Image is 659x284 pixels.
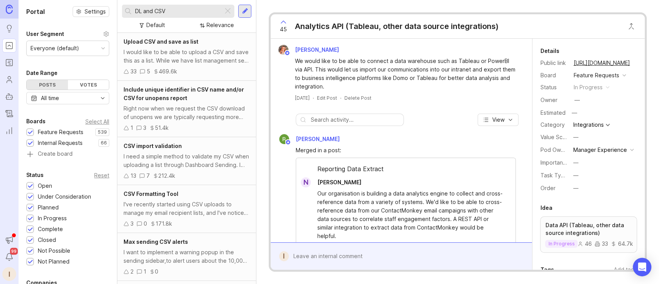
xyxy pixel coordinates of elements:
[540,96,567,104] div: Owner
[540,216,637,253] a: Data API (Tableau, other data source integrations)in progress463364.7k
[279,251,289,261] div: I
[296,146,516,155] div: Merged in a post:
[2,250,16,264] button: Notifications
[295,46,339,53] span: [PERSON_NAME]
[98,129,107,135] p: 539
[573,133,578,141] div: —
[2,90,16,104] a: Autopilot
[38,182,52,190] div: Open
[540,83,567,92] div: Status
[26,151,109,158] a: Create board
[573,71,619,80] div: Feature Requests
[38,192,91,201] div: Under Consideration
[155,267,158,276] div: 0
[117,81,256,137] a: Include unique identifier in CSV name and/or CSV for unopens reportRight now when we request the ...
[146,21,165,29] div: Default
[27,80,68,90] div: Posts
[285,139,291,145] img: member badge
[38,236,56,244] div: Closed
[611,241,633,247] div: 64.7k
[117,233,256,281] a: Max sending CSV alertsI want to implement a warning popup in the sending sidebar,to alert users a...
[295,95,310,101] a: [DATE]
[540,59,567,67] div: Public link
[2,124,16,138] a: Reporting
[571,58,632,68] a: [URL][DOMAIN_NAME]
[540,185,555,191] label: Order
[124,104,250,121] div: Right now when we request the CSV download of unopens we are typically requesting more than one c...
[101,140,107,146] p: 66
[573,158,578,167] div: —
[117,137,256,185] a: CSV import validationI need a simple method to validate my CSV when uploading a list through Dash...
[540,203,552,213] div: Idea
[2,22,16,36] a: Ideas
[540,110,565,116] div: Estimated
[147,67,150,76] div: 5
[295,21,499,32] div: Analytics API (Tableau, other data source integrations)
[276,45,291,55] img: Bronwen W
[2,56,16,70] a: Roadmaps
[614,265,637,274] div: Add tags
[38,225,63,233] div: Complete
[274,45,345,55] a: Bronwen W[PERSON_NAME]
[317,95,337,101] div: Edit Post
[2,267,16,281] button: I
[540,172,568,179] label: Task Type
[158,172,175,180] div: 212.4k
[207,21,234,29] div: Relevance
[68,80,109,90] div: Votes
[6,5,13,14] img: Canny Home
[144,219,147,228] div: 0
[540,159,569,166] label: Importance
[540,265,554,274] div: Tags
[540,146,579,153] label: Pod Ownership
[573,146,627,154] div: Manager Experience
[301,177,311,187] div: N
[274,134,346,144] a: Ryan Duguid[PERSON_NAME]
[135,7,220,15] input: Search...
[285,50,290,56] img: member badge
[569,108,579,118] div: —
[130,124,133,132] div: 1
[540,46,559,56] div: Details
[143,124,146,132] div: 3
[26,170,44,180] div: Status
[573,171,578,180] div: —
[156,219,172,228] div: 171.8k
[38,139,83,147] div: Internal Requests
[573,83,602,92] div: in progress
[124,143,182,149] span: CSV import validation
[340,95,341,101] div: ·
[595,241,608,247] div: 33
[117,185,256,233] a: CSV Formatting ToolI've recently started using CSV uploads to manage my email recipient lists, an...
[130,172,136,180] div: 13
[94,173,109,177] div: Reset
[633,258,651,276] div: Open Intercom Messenger
[2,73,16,87] a: Users
[130,267,134,276] div: 2
[124,190,178,197] span: CSV Formatting Tool
[26,29,64,39] div: User Segment
[540,71,567,80] div: Board
[623,19,639,34] button: Close button
[2,233,16,247] button: Announcements
[2,39,16,53] a: Portal
[159,67,177,76] div: 469.6k
[311,116,400,124] input: Search activity...
[578,241,591,247] div: 46
[574,96,579,104] div: —
[26,68,58,78] div: Date Range
[124,38,198,45] span: Upload CSV and save as list
[124,48,250,65] div: I would like to be able to upload a CSV and save this as a list. While we have list management se...
[26,117,46,126] div: Boards
[540,134,570,140] label: Value Scale
[344,95,371,101] div: Delete Post
[2,107,16,121] a: Changelog
[97,95,109,101] svg: toggle icon
[85,8,106,15] span: Settings
[313,95,314,101] div: ·
[124,86,244,101] span: Include unique identifier in CSV name and/or CSV for unopens report
[155,124,169,132] div: 51.4k
[492,116,504,124] span: View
